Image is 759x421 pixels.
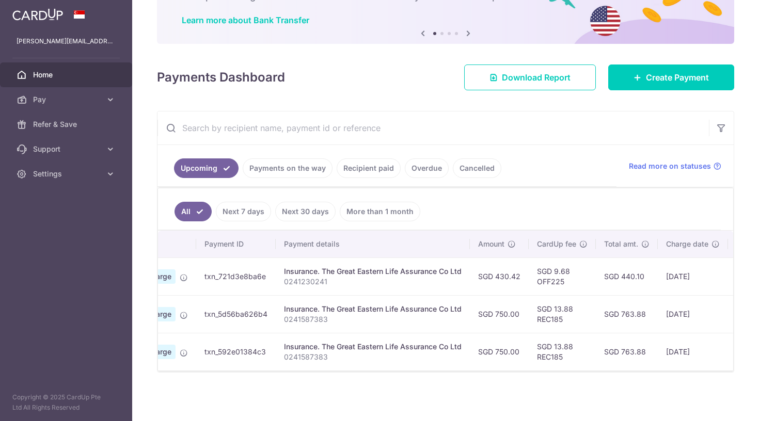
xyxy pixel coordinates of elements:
[182,15,309,25] a: Learn more about Bank Transfer
[629,161,721,171] a: Read more on statuses
[529,333,596,370] td: SGD 13.88 REC185
[196,295,276,333] td: txn_5d56ba626b4
[470,333,529,370] td: SGD 750.00
[276,231,470,257] th: Payment details
[658,333,728,370] td: [DATE]
[529,257,596,295] td: SGD 9.68 OFF225
[216,202,271,221] a: Next 7 days
[157,68,285,87] h4: Payments Dashboard
[33,144,101,154] span: Support
[12,8,63,21] img: CardUp
[658,295,728,333] td: [DATE]
[33,94,101,105] span: Pay
[470,295,529,333] td: SGD 750.00
[453,158,501,178] a: Cancelled
[502,71,571,84] span: Download Report
[174,158,239,178] a: Upcoming
[596,295,658,333] td: SGD 763.88
[604,239,638,249] span: Total amt.
[275,202,336,221] a: Next 30 days
[33,169,101,179] span: Settings
[284,352,462,362] p: 0241587383
[196,257,276,295] td: txn_721d3e8ba6e
[243,158,333,178] a: Payments on the way
[646,71,709,84] span: Create Payment
[175,202,212,221] a: All
[17,36,116,46] p: [PERSON_NAME][EMAIL_ADDRESS][DOMAIN_NAME]
[666,239,708,249] span: Charge date
[284,314,462,325] p: 0241587383
[478,239,504,249] span: Amount
[337,158,401,178] a: Recipient paid
[284,266,462,277] div: Insurance. The Great Eastern Life Assurance Co Ltd
[596,333,658,370] td: SGD 763.88
[284,304,462,314] div: Insurance. The Great Eastern Life Assurance Co Ltd
[196,333,276,370] td: txn_592e01384c3
[284,342,462,352] div: Insurance. The Great Eastern Life Assurance Co Ltd
[608,64,734,90] a: Create Payment
[464,64,596,90] a: Download Report
[537,239,576,249] span: CardUp fee
[157,111,709,144] input: Search by recipient name, payment id or reference
[629,161,711,171] span: Read more on statuses
[340,202,420,221] a: More than 1 month
[470,257,529,295] td: SGD 430.42
[405,158,449,178] a: Overdue
[33,70,101,80] span: Home
[284,277,462,287] p: 0241230241
[529,295,596,333] td: SGD 13.88 REC185
[196,231,276,257] th: Payment ID
[596,257,658,295] td: SGD 440.10
[33,119,101,129] span: Refer & Save
[658,257,728,295] td: [DATE]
